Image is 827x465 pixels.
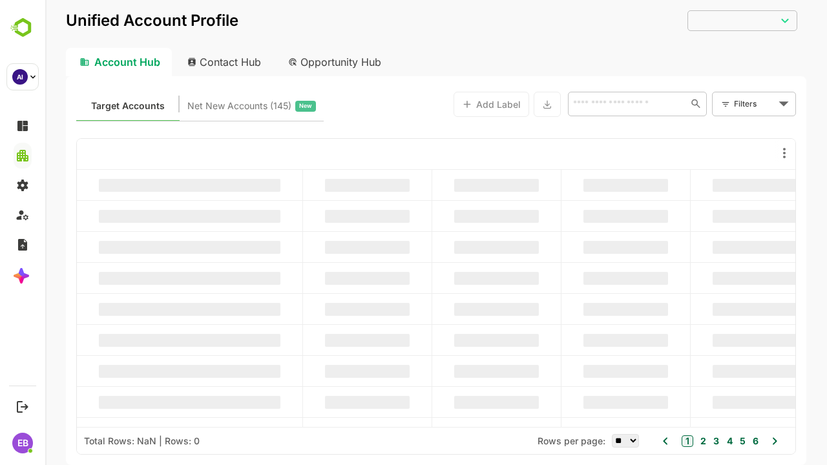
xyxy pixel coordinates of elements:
img: BambooboxLogoMark.f1c84d78b4c51b1a7b5f700c9845e183.svg [6,15,39,40]
span: Known accounts you’ve identified to target - imported from CRM, Offline upload, or promoted from ... [46,98,120,114]
div: ​ [642,9,752,32]
span: New [254,98,267,114]
span: Net New Accounts ( 145 ) [142,98,246,114]
div: Filters [687,90,751,118]
button: 1 [636,435,648,447]
button: 4 [678,434,687,448]
div: Opportunity Hub [233,48,348,76]
div: EB [12,433,33,453]
div: Total Rows: NaN | Rows: 0 [39,435,154,446]
button: 5 [691,434,700,448]
p: Unified Account Profile [21,13,193,28]
button: Add Label [408,92,484,117]
div: AI [12,69,28,85]
button: Logout [14,398,31,415]
div: Newly surfaced ICP-fit accounts from Intent, Website, LinkedIn, and other engagement signals. [142,98,271,114]
div: Account Hub [21,48,127,76]
button: Export the selected data as CSV [488,92,516,117]
div: Filters [689,97,730,110]
button: 3 [665,434,674,448]
button: 6 [704,434,713,448]
button: 2 [652,434,661,448]
span: Rows per page: [492,435,560,446]
div: Contact Hub [132,48,227,76]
